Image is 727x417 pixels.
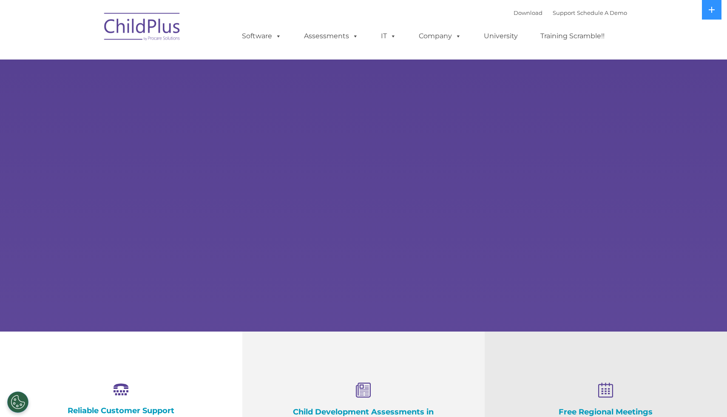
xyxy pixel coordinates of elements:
[475,28,526,45] a: University
[100,7,185,49] img: ChildPlus by Procare Solutions
[514,9,627,16] font: |
[372,28,405,45] a: IT
[295,28,367,45] a: Assessments
[527,407,684,417] h4: Free Regional Meetings
[577,9,627,16] a: Schedule A Demo
[43,406,200,415] h4: Reliable Customer Support
[7,391,28,413] button: Cookies Settings
[553,9,575,16] a: Support
[514,9,542,16] a: Download
[233,28,290,45] a: Software
[410,28,470,45] a: Company
[532,28,613,45] a: Training Scramble!!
